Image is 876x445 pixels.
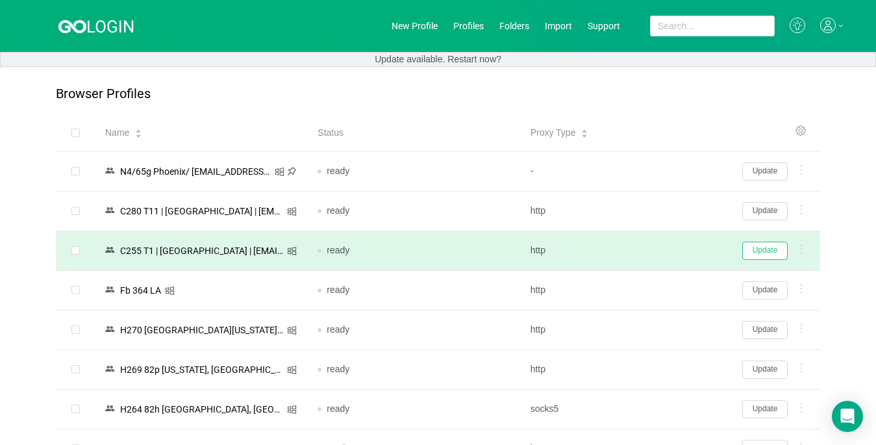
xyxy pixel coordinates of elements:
[742,321,788,339] button: Update
[581,127,588,136] div: Sort
[287,246,297,256] i: icon: windows
[520,152,732,192] td: -
[520,350,732,390] td: http
[581,128,588,132] i: icon: caret-up
[742,361,788,379] button: Update
[135,133,142,136] i: icon: caret-down
[116,322,287,338] div: Н270 [GEOGRAPHIC_DATA][US_STATE]/ [EMAIL_ADDRESS][DOMAIN_NAME]
[56,86,151,101] p: Browser Profiles
[327,324,349,335] span: ready
[327,205,349,216] span: ready
[499,21,529,31] a: Folders
[287,405,297,414] i: icon: windows
[742,242,788,260] button: Update
[531,126,576,140] span: Proxy Type
[832,401,863,432] div: Open Intercom Messenger
[520,192,732,231] td: http
[287,365,297,375] i: icon: windows
[588,21,620,31] a: Support
[116,163,275,180] div: N4/65g Phoenix/ [EMAIL_ADDRESS][DOMAIN_NAME]
[742,162,788,181] button: Update
[520,271,732,311] td: http
[134,127,142,136] div: Sort
[327,166,349,176] span: ready
[275,167,284,177] i: icon: windows
[287,166,297,176] i: icon: pushpin
[116,282,165,299] div: Fb 364 LA
[287,325,297,335] i: icon: windows
[327,403,349,414] span: ready
[327,364,349,374] span: ready
[135,128,142,132] i: icon: caret-up
[650,16,775,36] input: Search...
[287,207,297,216] i: icon: windows
[453,21,484,31] a: Profiles
[742,281,788,299] button: Update
[116,361,287,378] div: Н269 82p [US_STATE], [GEOGRAPHIC_DATA]/ [EMAIL_ADDRESS][DOMAIN_NAME]
[116,203,287,220] div: C280 T11 | [GEOGRAPHIC_DATA] | [EMAIL_ADDRESS][DOMAIN_NAME]
[742,202,788,220] button: Update
[165,286,175,296] i: icon: windows
[105,126,129,140] span: Name
[520,231,732,271] td: http
[327,285,349,295] span: ready
[318,126,344,140] span: Status
[581,133,588,136] i: icon: caret-down
[327,245,349,255] span: ready
[742,400,788,418] button: Update
[520,311,732,350] td: http
[545,21,572,31] a: Import
[520,390,732,429] td: socks5
[116,242,287,259] div: C255 T1 | [GEOGRAPHIC_DATA] | [EMAIL_ADDRESS][DOMAIN_NAME]
[392,21,438,31] a: New Profile
[116,401,287,418] div: Н264 82h [GEOGRAPHIC_DATA], [GEOGRAPHIC_DATA]/ [EMAIL_ADDRESS][DOMAIN_NAME]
